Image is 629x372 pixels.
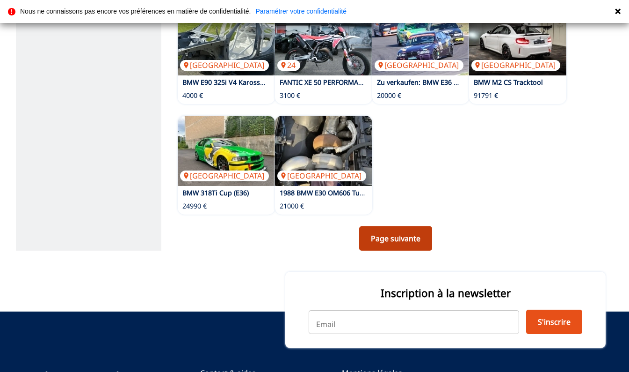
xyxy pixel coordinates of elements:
a: Page suivante [359,226,432,251]
p: [GEOGRAPHIC_DATA] [180,60,269,70]
a: BMW M2 CS Tracktool[GEOGRAPHIC_DATA] [469,5,566,75]
p: Inscription à la newsletter [309,286,582,300]
p: 4000 € [182,91,203,100]
a: 1988 BMW E30 OM606 Turbo Diesel 500 PS [280,188,415,197]
p: Nous ne connaissons pas encore vos préférences en matière de confidentialité. [20,8,251,15]
p: 20000 € [377,91,401,100]
a: FANTIC XE 50 PERFORMANCE24 [275,5,372,75]
img: BMW E90 325i V4 Karosserie für RCN/ NLS [178,5,275,75]
a: 1988 BMW E30 OM606 Turbo Diesel 500 PS[GEOGRAPHIC_DATA] [275,116,372,186]
a: Paramétrer votre confidentialité [255,8,347,15]
a: Zu verkaufen: BMW E36 325i Rennfahrzeug [377,78,513,87]
input: Email [309,310,519,334]
a: BMW E90 325i V4 Karosserie für RCN/ NLS[GEOGRAPHIC_DATA] [178,5,275,75]
img: FANTIC XE 50 PERFORMANCE [275,5,372,75]
img: Zu verkaufen: BMW E36 325i Rennfahrzeug [372,5,470,75]
img: BMW M2 CS Tracktool [469,5,566,75]
a: BMW 318Ti Cup (E36) [182,188,249,197]
p: [GEOGRAPHIC_DATA] [180,171,269,181]
p: 24990 € [182,201,207,211]
p: [GEOGRAPHIC_DATA] [375,60,463,70]
img: BMW 318Ti Cup (E36) [178,116,275,186]
a: BMW M2 CS Tracktool [474,78,543,87]
a: BMW E90 325i V4 Karosserie für RCN/ NLS [182,78,316,87]
p: [GEOGRAPHIC_DATA] [471,60,560,70]
p: 3100 € [280,91,300,100]
button: S'inscrire [526,310,582,334]
p: 21000 € [280,201,304,211]
a: FANTIC XE 50 PERFORMANCE [280,78,371,87]
a: BMW 318Ti Cup (E36)[GEOGRAPHIC_DATA] [178,116,275,186]
p: [GEOGRAPHIC_DATA] [277,171,366,181]
p: 24 [277,60,300,70]
a: Zu verkaufen: BMW E36 325i Rennfahrzeug[GEOGRAPHIC_DATA] [372,5,470,75]
p: 91791 € [474,91,498,100]
img: 1988 BMW E30 OM606 Turbo Diesel 500 PS [275,116,372,186]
